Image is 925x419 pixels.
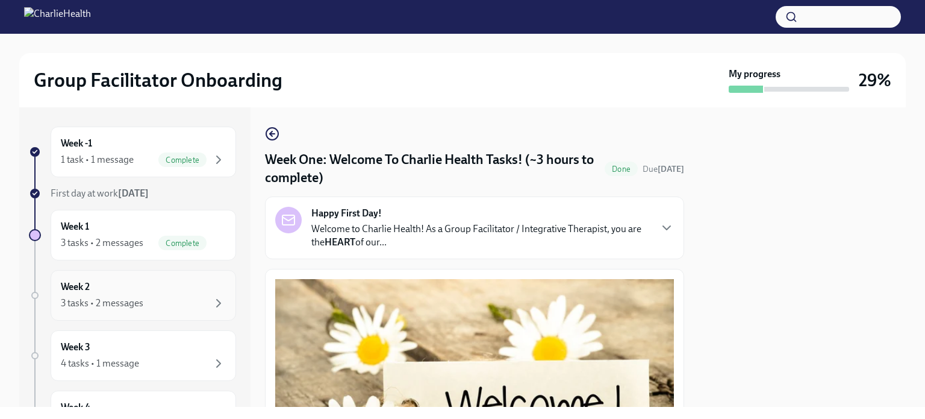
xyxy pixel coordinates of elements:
a: First day at work[DATE] [29,187,236,200]
strong: [DATE] [658,164,684,174]
span: Complete [158,156,207,165]
h6: Week 4 [61,401,90,414]
div: 1 task • 1 message [61,153,134,166]
img: CharlieHealth [24,7,91,27]
span: Complete [158,239,207,248]
h3: 29% [859,69,891,91]
a: Week 23 tasks • 2 messages [29,270,236,321]
span: September 9th, 2025 07:00 [643,163,684,175]
strong: HEART [325,236,355,248]
h6: Week -1 [61,137,92,150]
h4: Week One: Welcome To Charlie Health Tasks! (~3 hours to complete) [265,151,600,187]
div: 4 tasks • 1 message [61,357,139,370]
strong: My progress [729,68,780,81]
h6: Week 2 [61,280,90,294]
a: Week -11 task • 1 messageComplete [29,127,236,177]
h2: Group Facilitator Onboarding [34,68,282,92]
strong: [DATE] [118,187,149,199]
h6: Week 1 [61,220,89,233]
strong: Happy First Day! [311,207,382,220]
div: 3 tasks • 2 messages [61,297,143,310]
a: Week 34 tasks • 1 message [29,330,236,381]
span: Done [605,165,638,174]
span: First day at work [51,187,149,199]
a: Week 13 tasks • 2 messagesComplete [29,210,236,260]
p: Welcome to Charlie Health! As a Group Facilitator / Integrative Therapist, you are the of our... [311,222,650,249]
span: Due [643,164,684,174]
div: 3 tasks • 2 messages [61,236,143,250]
h6: Week 3 [61,341,90,354]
